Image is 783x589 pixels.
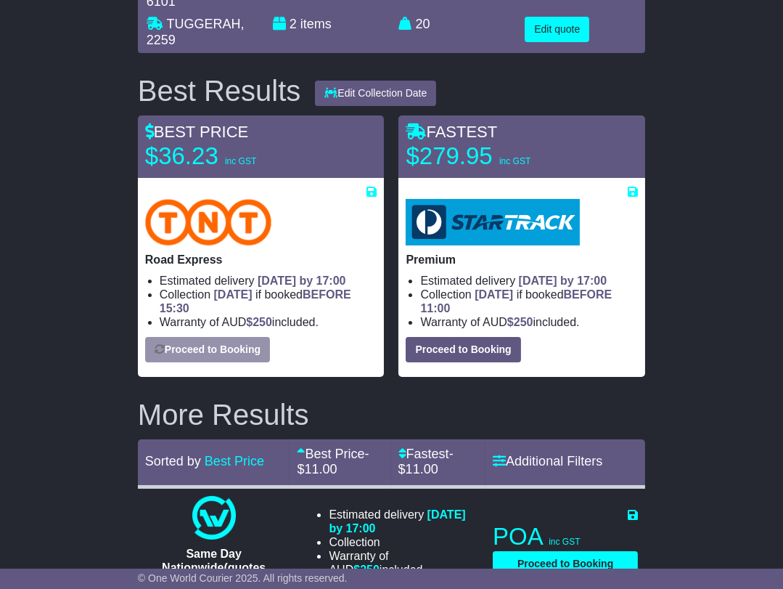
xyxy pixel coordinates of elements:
li: Collection [329,535,475,549]
span: items [300,17,332,31]
img: TNT Domestic: Road Express [145,199,271,245]
li: Warranty of AUD included. [160,315,377,329]
span: 250 [514,316,533,328]
span: FASTEST [406,123,497,141]
a: Best Price- $11.00 [297,447,369,477]
span: if booked [160,288,351,314]
span: inc GST [225,156,256,166]
span: - $ [297,447,369,477]
span: inc GST [549,537,580,547]
span: [DATE] by 17:00 [519,275,607,287]
span: inc GST [499,156,530,166]
span: , 2259 [147,17,245,47]
li: Collection [420,288,638,315]
span: [DATE] by 17:00 [329,508,465,535]
p: Premium [406,253,638,267]
span: $ [246,316,272,328]
span: BEFORE [564,288,612,301]
span: [DATE] [475,288,513,301]
li: Warranty of AUD included. [420,315,638,329]
span: 11.00 [406,462,438,476]
a: Best Price [205,454,264,468]
li: Estimated delivery [420,274,638,288]
span: BEFORE [303,288,351,301]
li: Estimated delivery [160,274,377,288]
span: - $ [398,447,454,477]
h2: More Results [138,399,645,431]
button: Edit quote [525,17,589,42]
span: © One World Courier 2025. All rights reserved. [138,572,348,584]
p: Road Express [145,253,377,267]
span: 15:30 [160,302,189,314]
li: Collection [160,288,377,315]
a: Additional Filters [493,454,602,468]
div: Best Results [131,75,308,107]
span: BEST PRICE [145,123,248,141]
span: 250 [360,564,380,576]
span: 11:00 [420,302,450,314]
p: $36.23 [145,142,327,171]
span: Same Day Nationwide(quotes take 0.5-1 hour) [162,548,266,588]
button: Edit Collection Date [315,81,436,106]
a: Fastest- $11.00 [398,447,454,477]
span: 20 [416,17,430,31]
button: Proceed to Booking [493,551,638,577]
button: Proceed to Booking [406,337,520,362]
p: $279.95 [406,142,587,171]
li: Estimated delivery [329,508,475,535]
span: TUGGERAH [167,17,241,31]
span: Sorted by [145,454,201,468]
span: 250 [253,316,272,328]
img: StarTrack: Premium [406,199,579,245]
img: One World Courier: Same Day Nationwide(quotes take 0.5-1 hour) [192,496,236,540]
span: 2 [290,17,297,31]
span: 11.00 [305,462,337,476]
span: $ [507,316,533,328]
li: Warranty of AUD included. [329,549,475,577]
span: $ [353,564,380,576]
span: if booked [420,288,612,314]
p: POA [493,522,638,551]
button: Proceed to Booking [145,337,270,362]
span: [DATE] [214,288,253,301]
span: [DATE] by 17:00 [258,275,346,287]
